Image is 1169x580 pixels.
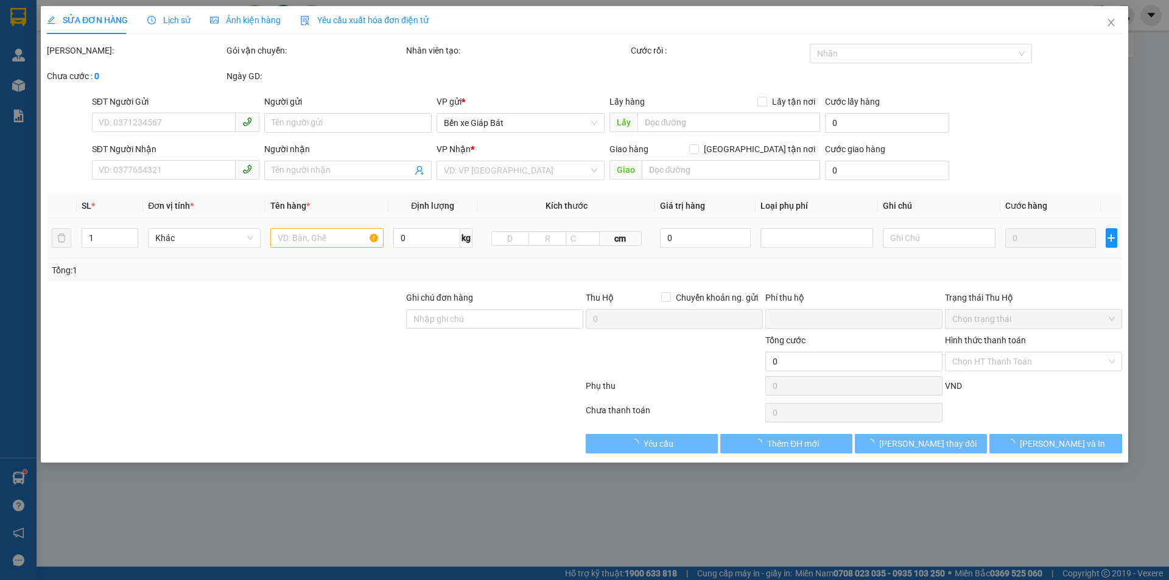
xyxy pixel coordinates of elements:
[756,194,878,218] th: Loại phụ phí
[264,95,432,108] div: Người gửi
[1006,201,1048,211] span: Cước hàng
[406,293,473,302] label: Ghi chú đơn hàng
[1106,228,1117,248] button: plus
[415,166,425,175] span: user-add
[528,231,566,246] input: R
[147,16,156,24] span: clock-circle
[546,201,588,211] span: Kích thước
[82,201,91,211] span: SL
[878,194,1000,218] th: Ghi chú
[92,95,259,108] div: SĐT Người Gửi
[671,291,763,304] span: Chuyển khoản ng. gửi
[584,379,764,400] div: Phụ thu
[444,114,597,132] span: Bến xe Giáp Bát
[754,439,767,447] span: loading
[94,71,99,81] b: 0
[271,201,311,211] span: Tên hàng
[609,97,645,107] span: Lấy hàng
[210,16,219,24] span: picture
[47,44,224,57] div: [PERSON_NAME]:
[883,228,995,248] input: Ghi Chú
[149,201,194,211] span: Đơn vị tính
[437,144,471,154] span: VP Nhận
[990,434,1122,453] button: [PERSON_NAME] và In
[52,264,451,277] div: Tổng: 1
[1094,6,1128,40] button: Close
[47,15,128,25] span: SỬA ĐƠN HÀNG
[437,95,605,108] div: VP gửi
[242,117,252,127] span: phone
[1006,439,1020,447] span: loading
[866,439,879,447] span: loading
[1006,228,1097,248] input: 0
[300,15,429,25] span: Yêu cầu xuất hóa đơn điện tử
[720,434,852,453] button: Thêm ĐH mới
[637,113,820,132] input: Dọc đường
[271,228,384,248] input: VD: Bàn, Ghế
[879,437,977,450] span: [PERSON_NAME] thay đổi
[609,113,637,132] span: Lấy
[644,437,673,450] span: Yêu cầu
[1106,233,1117,243] span: plus
[47,16,55,24] span: edit
[210,15,281,25] span: Ảnh kiện hàng
[566,231,600,246] input: C
[47,69,224,83] div: Chưa cước :
[92,142,259,156] div: SĐT Người Nhận
[825,113,949,133] input: Cước lấy hàng
[242,164,252,174] span: phone
[631,44,808,57] div: Cước rồi :
[226,44,404,57] div: Gói vận chuyển:
[767,437,819,450] span: Thêm ĐH mới
[630,439,644,447] span: loading
[1020,437,1105,450] span: [PERSON_NAME] và In
[945,335,1026,345] label: Hình thức thanh toán
[300,16,310,26] img: icon
[460,228,472,248] span: kg
[825,97,880,107] label: Cước lấy hàng
[406,309,583,329] input: Ghi chú đơn hàng
[411,201,454,211] span: Định lượng
[584,404,764,425] div: Chưa thanh toán
[406,44,628,57] div: Nhân viên tạo:
[586,434,718,453] button: Yêu cầu
[52,228,71,248] button: delete
[586,293,614,302] span: Thu Hộ
[609,144,648,154] span: Giao hàng
[156,229,254,247] span: Khác
[1106,18,1116,27] span: close
[600,231,641,246] span: cm
[491,231,529,246] input: D
[765,335,806,345] span: Tổng cước
[699,142,820,156] span: [GEOGRAPHIC_DATA] tận nơi
[642,160,820,180] input: Dọc đường
[264,142,432,156] div: Người nhận
[825,161,949,180] input: Cước giao hàng
[825,144,885,154] label: Cước giao hàng
[945,381,962,391] span: VND
[609,160,642,180] span: Giao
[765,291,943,309] div: Phí thu hộ
[226,69,404,83] div: Ngày GD:
[855,434,987,453] button: [PERSON_NAME] thay đổi
[147,15,191,25] span: Lịch sử
[661,201,706,211] span: Giá trị hàng
[945,291,1122,304] div: Trạng thái Thu Hộ
[767,95,820,108] span: Lấy tận nơi
[952,310,1115,328] span: Chọn trạng thái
